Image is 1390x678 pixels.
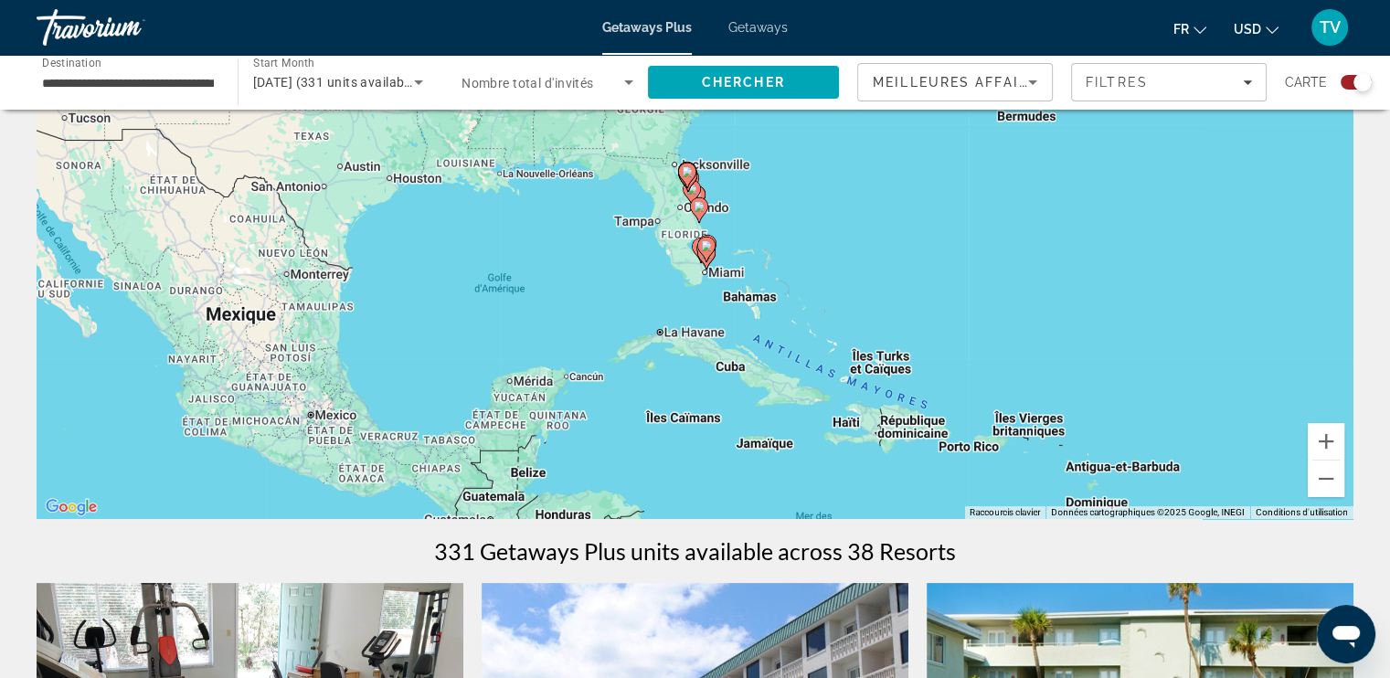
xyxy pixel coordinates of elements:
span: fr [1173,22,1189,37]
span: USD [1234,22,1261,37]
span: Nombre total d'invités [462,76,594,90]
button: Search [648,66,840,99]
a: Getaways [728,20,788,35]
span: Données cartographiques ©2025 Google, INEGI [1051,507,1245,517]
button: Zoom arrière [1308,461,1344,497]
span: Destination [42,56,101,69]
button: User Menu [1306,8,1353,47]
a: Travorium [37,4,219,51]
input: Select destination [42,72,214,94]
button: Zoom avant [1308,423,1344,460]
span: Carte [1285,69,1327,95]
mat-select: Sort by [873,71,1037,93]
h1: 331 Getaways Plus units available across 38 Resorts [434,537,956,565]
a: Conditions d'utilisation (s'ouvre dans un nouvel onglet) [1256,507,1348,517]
span: Chercher [702,75,785,90]
button: Filters [1071,63,1267,101]
button: Change currency [1234,16,1279,42]
button: Raccourcis clavier [970,506,1040,519]
span: Meilleures affaires [873,75,1048,90]
span: TV [1320,18,1341,37]
iframe: Bouton de lancement de la fenêtre de messagerie [1317,605,1375,663]
span: [DATE] (331 units available) [253,75,419,90]
span: Filtres [1086,75,1148,90]
span: Start Month [253,57,314,69]
img: Google [41,495,101,519]
a: Ouvrir cette zone dans Google Maps (dans une nouvelle fenêtre) [41,495,101,519]
button: Change language [1173,16,1206,42]
a: Getaways Plus [602,20,692,35]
